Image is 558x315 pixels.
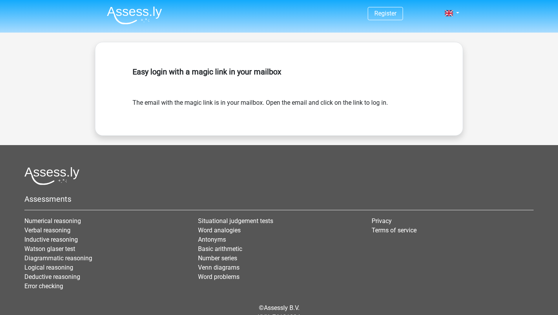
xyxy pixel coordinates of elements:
[374,10,396,17] a: Register
[107,6,162,24] img: Assessly
[24,167,79,185] img: Assessly logo
[24,273,80,280] a: Deductive reasoning
[198,217,273,225] a: Situational judgement tests
[198,264,239,271] a: Venn diagrams
[24,245,75,253] a: Watson glaser test
[24,217,81,225] a: Numerical reasoning
[198,245,242,253] a: Basic arithmetic
[198,227,241,234] a: Word analogies
[198,236,226,243] a: Antonyms
[264,304,300,312] a: Assessly B.V.
[133,98,425,107] form: The email with the magic link is in your mailbox. Open the email and click on the link to log in.
[372,227,417,234] a: Terms of service
[24,227,71,234] a: Verbal reasoning
[372,217,392,225] a: Privacy
[24,264,73,271] a: Logical reasoning
[133,67,425,76] h5: Easy login with a magic link in your mailbox
[24,194,534,204] h5: Assessments
[198,254,237,262] a: Number series
[24,254,92,262] a: Diagrammatic reasoning
[24,236,78,243] a: Inductive reasoning
[24,282,63,290] a: Error checking
[198,273,239,280] a: Word problems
